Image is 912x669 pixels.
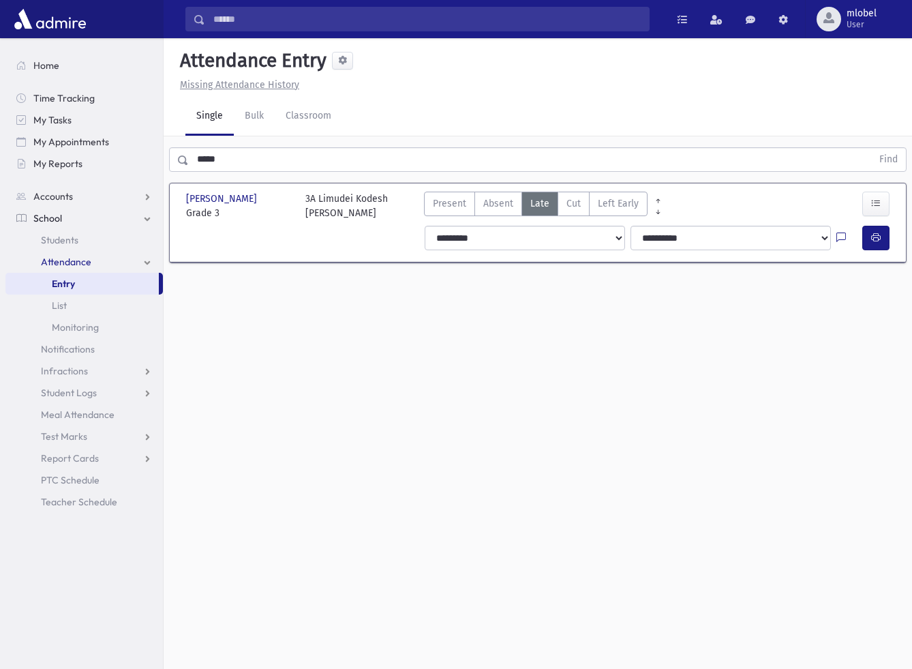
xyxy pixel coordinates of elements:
span: Late [530,196,549,211]
span: Attendance [41,256,91,268]
a: Home [5,55,163,76]
span: Time Tracking [33,92,95,104]
a: Classroom [275,98,342,136]
span: Notifications [41,343,95,355]
a: Entry [5,273,159,295]
a: Attendance [5,251,163,273]
a: Test Marks [5,426,163,447]
input: Search [205,7,649,31]
span: Meal Attendance [41,408,115,421]
span: Grade 3 [186,206,292,220]
span: My Reports [33,158,82,170]
span: Test Marks [41,430,87,443]
span: PTC Schedule [41,474,100,486]
a: PTC Schedule [5,469,163,491]
a: Monitoring [5,316,163,338]
span: Monitoring [52,321,99,333]
span: Infractions [41,365,88,377]
a: Time Tracking [5,87,163,109]
span: School [33,212,62,224]
span: My Tasks [33,114,72,126]
div: AttTypes [424,192,648,220]
span: mlobel [847,8,877,19]
span: Entry [52,278,75,290]
span: User [847,19,877,30]
a: Report Cards [5,447,163,469]
a: Meal Attendance [5,404,163,426]
a: Missing Attendance History [174,79,299,91]
a: Accounts [5,185,163,207]
a: Notifications [5,338,163,360]
span: Home [33,59,59,72]
span: Absent [483,196,513,211]
a: Infractions [5,360,163,382]
a: Students [5,229,163,251]
a: My Appointments [5,131,163,153]
a: List [5,295,163,316]
span: Student Logs [41,387,97,399]
img: AdmirePro [11,5,89,33]
div: 3A Limudei Kodesh [PERSON_NAME] [305,192,388,220]
span: Accounts [33,190,73,203]
span: List [52,299,67,312]
span: Present [433,196,466,211]
span: Students [41,234,78,246]
span: Left Early [598,196,639,211]
u: Missing Attendance History [180,79,299,91]
button: Find [871,148,906,171]
a: School [5,207,163,229]
a: Student Logs [5,382,163,404]
span: [PERSON_NAME] [186,192,260,206]
a: Teacher Schedule [5,491,163,513]
span: Teacher Schedule [41,496,117,508]
a: Bulk [234,98,275,136]
a: My Tasks [5,109,163,131]
a: Single [185,98,234,136]
span: Cut [566,196,581,211]
h5: Attendance Entry [174,49,326,72]
span: Report Cards [41,452,99,464]
a: My Reports [5,153,163,175]
span: My Appointments [33,136,109,148]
